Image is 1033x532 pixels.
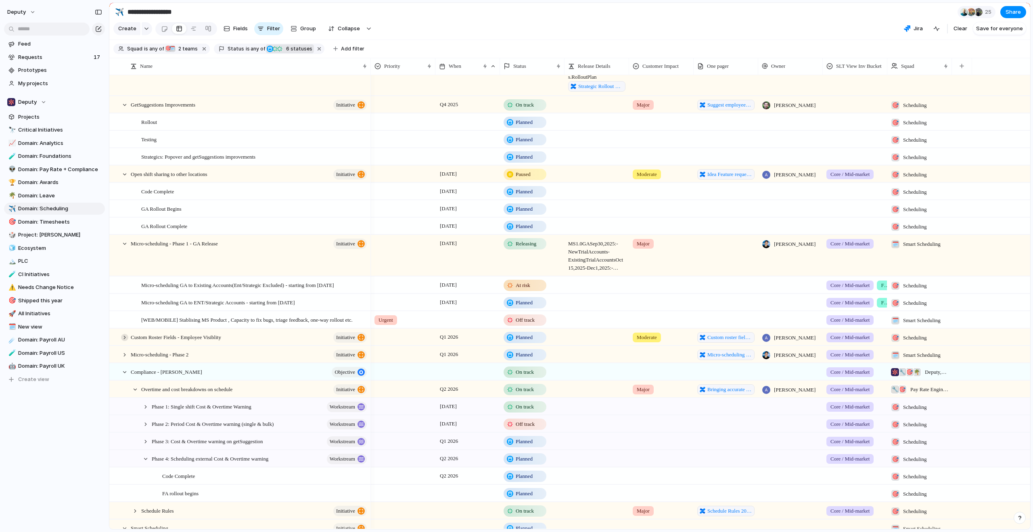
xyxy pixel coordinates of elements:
[141,280,334,289] span: Micro-scheduling GA to Existing Accounts(Ent/Strategic Excluded) - starting from [DATE]
[516,385,534,394] span: On track
[830,333,870,341] span: Core / Mid-market
[954,25,967,33] span: Clear
[4,190,105,202] a: 🌴Domain: Leave
[516,299,533,307] span: Planned
[330,436,355,447] span: workstream
[697,350,755,360] a: Micro-scheduling Post GA Feature Development List
[903,240,941,248] span: Smart Scheduling
[7,362,15,370] button: 🤖
[336,169,355,180] span: initiative
[578,62,611,70] span: Release Details
[8,322,14,331] div: 🗓️
[438,350,460,359] span: Q1 2026
[774,171,816,179] span: [PERSON_NAME]
[7,323,15,331] button: 🗓️
[141,297,295,307] span: Micro-scheduling GA to ENT/Strategic Accounts - starting from [DATE]
[8,335,14,345] div: ☄️
[131,367,202,376] span: Compliance - [PERSON_NAME]
[18,323,102,331] span: New view
[830,170,870,178] span: Core / Mid-market
[516,351,533,359] span: Planned
[141,117,157,126] span: Rollout
[8,152,14,161] div: 🧪
[565,235,629,272] span: MS 1.0 GA Sep 30, 2025: - New Trial Accounts - Existing Trial Accounts Oct 15, 2025 - Dec 1, 2025...
[697,100,755,110] a: Suggest employees for a shift v2
[438,280,459,290] span: [DATE]
[4,229,105,241] div: 🎲Project: [PERSON_NAME]
[4,6,40,19] button: deputy
[332,367,367,377] button: objective
[438,100,460,109] span: Q4 2025
[333,100,367,110] button: initiative
[131,169,207,178] span: Open shift sharing to other locations
[141,186,174,196] span: Code Complete
[113,6,126,19] button: ✈️
[18,270,102,279] span: CI Initiatives
[4,255,105,267] a: 🏔️PLC
[7,205,15,213] button: ✈️
[4,203,105,215] a: ✈️Domain: Scheduling
[4,281,105,293] a: ⚠️Needs Change Notice
[830,240,870,248] span: Core / Mid-market
[286,22,320,35] button: Group
[18,152,102,160] span: Domain: Foundations
[18,40,102,48] span: Feed
[7,139,15,147] button: 📈
[18,336,102,344] span: Domain: Payroll AU
[903,334,927,342] span: Scheduling
[771,62,785,70] span: Owner
[637,101,650,109] span: Major
[18,310,102,318] span: All Initiatives
[976,25,1023,33] span: Save for everyone
[950,22,970,35] button: Clear
[144,45,148,52] span: is
[8,348,14,358] div: 🧪
[333,350,367,360] button: initiative
[707,62,729,70] span: One pager
[328,43,369,54] button: Add filter
[131,239,218,248] span: Micro-scheduling - Phase 1 - GA Release
[438,169,459,179] span: [DATE]
[4,150,105,162] a: 🧪Domain: Foundations
[335,367,355,378] span: objective
[901,62,914,70] span: Squad
[284,46,291,52] span: 6
[903,188,927,196] span: Scheduling
[438,221,459,231] span: [DATE]
[516,222,533,230] span: Planned
[697,169,755,180] a: Idea Feature request Shift sharing to other locations within the business
[169,46,176,52] div: 🗓️
[707,333,752,341] span: Custom roster fields - Team member visiblity
[18,244,102,252] span: Ecosystem
[141,134,157,144] span: Testing
[336,99,355,111] span: initiative
[973,22,1026,35] button: Save for everyone
[18,297,102,305] span: Shipped this year
[233,25,248,33] span: Fields
[131,100,195,109] span: GetSuggestions Improvements
[903,299,927,307] span: Scheduling
[891,188,899,196] div: 🎯
[4,242,105,254] div: 🧊Ecosystem
[516,170,531,178] span: Paused
[330,419,355,430] span: workstream
[7,257,15,265] button: 🏔️
[891,299,899,307] div: 🎯
[7,336,15,344] button: ☄️
[707,351,752,359] span: Micro-scheduling Post GA Feature Development List
[4,373,105,385] button: Create view
[333,332,367,343] button: initiative
[903,153,927,161] span: Scheduling
[438,186,459,196] span: [DATE]
[378,316,393,324] span: Urgent
[267,25,280,33] span: Filter
[697,506,755,516] a: Schedule Rules 2025 - Unified Rules Engine
[7,8,26,16] span: deputy
[516,316,535,324] span: Off track
[516,240,536,248] span: Releasing
[438,297,459,307] span: [DATE]
[903,119,927,127] span: Scheduling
